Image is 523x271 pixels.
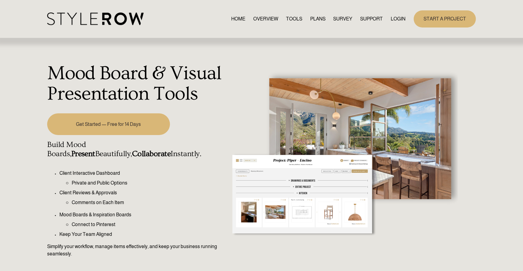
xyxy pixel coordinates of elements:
strong: Collaborate [132,149,171,158]
img: StyleRow [47,13,144,25]
a: OVERVIEW [253,15,278,23]
a: START A PROJECT [414,10,476,27]
strong: Present [71,149,95,158]
p: Simplify your workflow, manage items effectively, and keep your business running seamlessly. [47,243,224,258]
p: Mood Boards & Inspiration Boards [59,211,224,218]
p: Private and Public Options [72,179,224,187]
h4: Build Mood Boards, Beautifully, Instantly. [47,140,224,159]
a: Get Started — Free for 14 Days [47,113,170,135]
a: TOOLS [286,15,302,23]
p: Comments on Each Item [72,199,224,206]
a: HOME [231,15,245,23]
p: Client Interactive Dashboard [59,170,224,177]
p: Keep Your Team Aligned [59,231,224,238]
span: SUPPORT [360,15,383,23]
a: folder dropdown [360,15,383,23]
p: Connect to Pinterest [72,221,224,228]
a: SURVEY [333,15,352,23]
h1: Mood Board & Visual Presentation Tools [47,63,224,104]
p: Client Reviews & Approvals [59,189,224,196]
a: LOGIN [391,15,405,23]
a: PLANS [310,15,325,23]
